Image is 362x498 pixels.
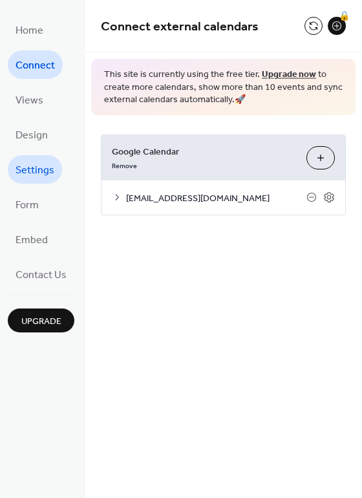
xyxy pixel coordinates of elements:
[101,14,259,39] span: Connect external calendars
[16,195,39,216] span: Form
[262,66,316,83] a: Upgrade now
[21,315,61,329] span: Upgrade
[8,85,51,114] a: Views
[16,265,67,286] span: Contact Us
[16,91,43,111] span: Views
[16,230,48,251] span: Embed
[8,16,51,44] a: Home
[16,160,54,181] span: Settings
[16,21,43,41] span: Home
[104,69,343,107] span: This site is currently using the free tier. to create more calendars, show more than 10 events an...
[112,145,296,158] span: Google Calendar
[16,56,55,76] span: Connect
[16,125,48,146] span: Design
[8,120,56,149] a: Design
[8,225,56,254] a: Embed
[112,161,137,170] span: Remove
[8,50,63,79] a: Connect
[8,309,74,332] button: Upgrade
[8,190,47,219] a: Form
[8,260,74,288] a: Contact Us
[8,155,62,184] a: Settings
[126,191,306,205] span: [EMAIL_ADDRESS][DOMAIN_NAME]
